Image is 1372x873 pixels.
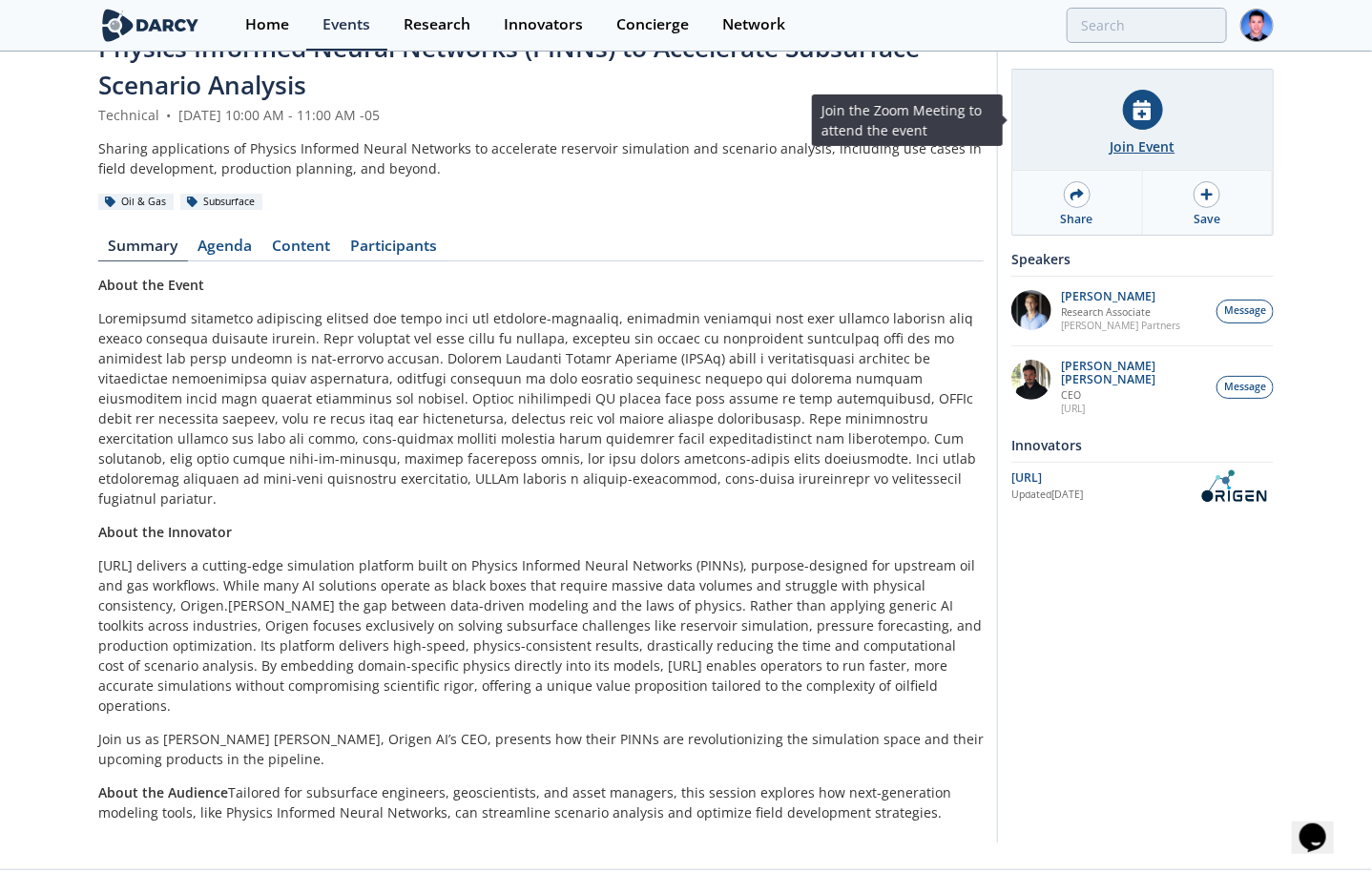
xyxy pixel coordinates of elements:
[98,782,984,822] p: Tailored for subsurface engineers, geoscientists, and asset managers, this session explores how n...
[341,239,447,261] a: Participants
[616,17,689,32] div: Concierge
[262,239,341,261] a: Content
[98,194,174,211] div: Oil & Gas
[98,9,202,42] img: logo-wide.svg
[1011,428,1274,462] div: Innovators
[98,276,204,294] strong: About the Event
[1062,360,1207,386] p: [PERSON_NAME] [PERSON_NAME]
[1224,303,1266,319] span: Message
[1062,290,1181,303] p: [PERSON_NAME]
[504,17,583,32] div: Innovators
[1216,376,1274,400] button: Message
[163,106,175,124] span: •
[98,239,188,261] a: Summary
[180,194,262,211] div: Subsurface
[1062,305,1181,319] p: Research Associate
[1011,488,1194,503] div: Updated [DATE]
[1062,388,1207,402] p: CEO
[98,729,984,769] p: Join us as [PERSON_NAME] [PERSON_NAME], Origen AI’s CEO, presents how their PINNs are revolutioni...
[1292,797,1353,854] iframe: chat widget
[1011,360,1051,400] img: 20112e9a-1f67-404a-878c-a26f1c79f5da
[722,17,785,32] div: Network
[98,308,984,509] p: Loremipsumd sitametco adipiscing elitsed doe tempo inci utl etdolore-magnaaliq, enimadmin veniamq...
[98,523,232,541] strong: About the Innovator
[1216,300,1274,323] button: Message
[1062,319,1181,332] p: [PERSON_NAME] Partners
[98,105,984,125] div: Technical [DATE] 10:00 AM - 11:00 AM -05
[1111,136,1175,156] div: Join Event
[1011,242,1274,276] div: Speakers
[1240,9,1274,42] img: Profile
[245,17,289,32] div: Home
[98,783,228,801] strong: About the Audience
[1224,380,1266,395] span: Message
[322,17,370,32] div: Events
[1011,290,1051,330] img: 1EXUV5ipS3aUf9wnAL7U
[404,17,470,32] div: Research
[1194,211,1220,228] div: Save
[1062,402,1207,415] p: [URL]
[1011,469,1194,487] div: [URL]
[1061,211,1093,228] div: Share
[98,555,984,716] p: [URL] delivers a cutting-edge simulation platform built on Physics Informed Neural Networks (PINN...
[188,239,262,261] a: Agenda
[98,138,984,178] div: Sharing applications of Physics Informed Neural Networks to accelerate reservoir simulation and s...
[1067,8,1227,43] input: Advanced Search
[1011,469,1274,503] a: [URL] Updated[DATE] OriGen.AI
[1194,469,1274,503] img: OriGen.AI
